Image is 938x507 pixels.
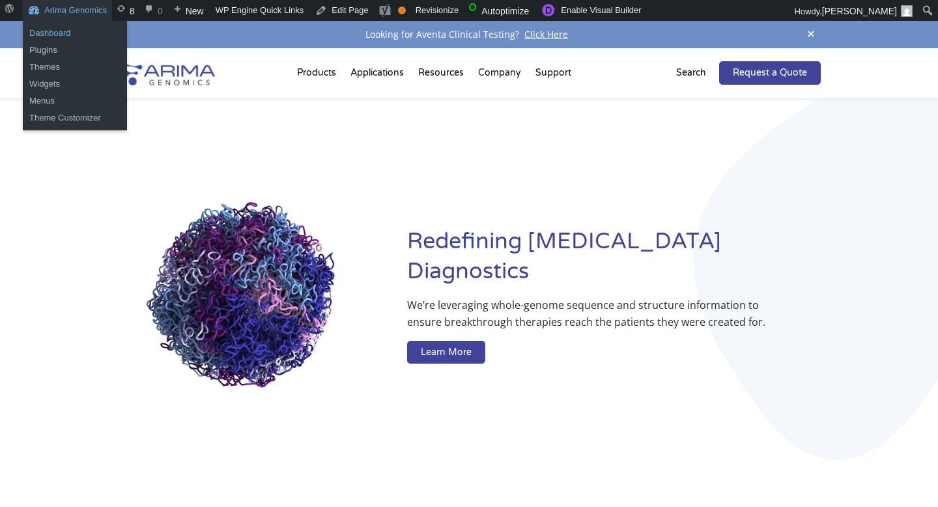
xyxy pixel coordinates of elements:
[23,93,127,109] a: Menus
[398,7,406,14] div: OK
[407,297,769,341] p: We’re leveraging whole-genome sequence and structure information to ensure breakthrough therapies...
[719,61,821,85] a: Request a Quote
[407,227,821,297] h1: Redefining [MEDICAL_DATA] Diagnostics
[117,61,215,85] img: Arima-Genomics-logo
[407,341,485,364] a: Learn More
[117,26,821,43] div: Looking for Aventa Clinical Testing?
[23,25,127,42] a: Dashboard
[676,65,706,81] p: Search
[23,59,127,76] a: Themes
[23,42,127,59] a: Plugins
[23,76,127,93] a: Widgets
[23,55,127,130] ul: Arima Genomics
[822,6,897,16] span: [PERSON_NAME]
[23,109,127,126] a: Theme Customizer
[873,444,938,507] iframe: Chat Widget
[519,28,573,40] a: Click Here
[23,21,127,63] ul: Arima Genomics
